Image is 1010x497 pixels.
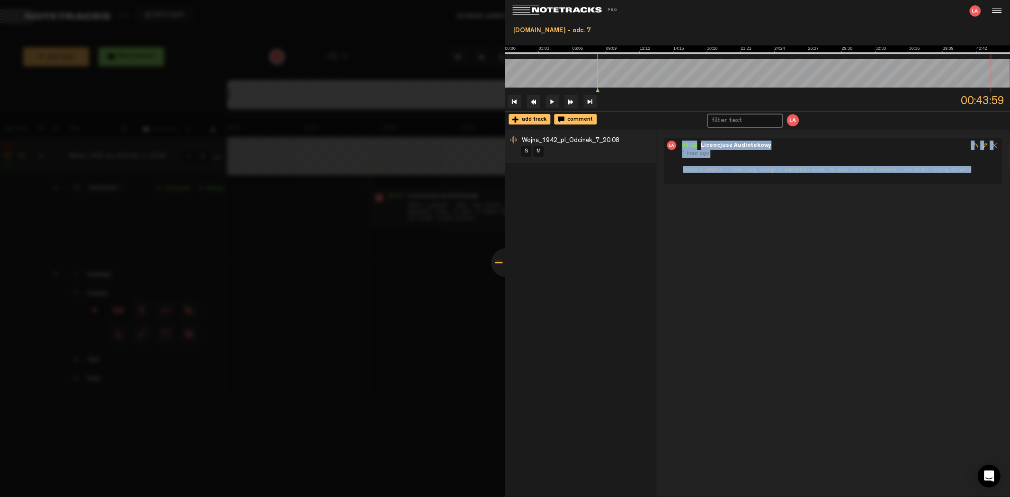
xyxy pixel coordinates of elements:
[667,141,676,150] img: letters
[701,143,771,149] span: Licencjusz Audiotekowy
[971,141,981,150] span: Reply to comment
[786,113,800,127] img: letters
[682,151,709,157] span: 1 hour ago
[554,114,597,124] div: comment
[961,92,1010,110] span: 00:43:59
[565,117,593,123] span: comment
[522,137,620,144] span: Wojna_1942_pl_Odcinek_7_20.08
[682,166,972,173] span: dumna a gdybym - damy radę usunąć a pomiędzy? wiem, że mówi to młody chłopiec, ale brzmi trochę d...
[969,5,981,17] img: letters
[519,117,547,123] span: add track
[682,143,701,149] span: 08:22
[786,113,800,127] li: {{ collab.name_first }} {{ collab.name_last }}
[534,146,544,157] a: M
[708,115,773,127] input: filter text
[521,146,532,157] a: S
[978,465,1001,488] div: Open Intercom Messenger
[509,23,1007,39] div: [DOMAIN_NAME] - odc. 7
[981,141,990,150] span: Edit comment
[990,141,1000,150] span: Delete comment
[513,5,626,16] img: logo_white.svg
[509,114,551,124] div: add track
